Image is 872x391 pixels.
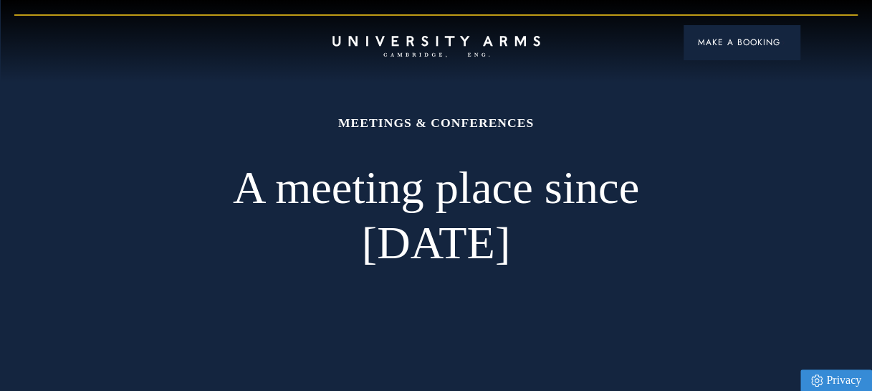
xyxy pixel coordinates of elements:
button: Make a BookingArrow icon [684,25,800,60]
img: Privacy [811,374,823,387]
h1: MEETINGS & CONFERENCES [218,115,654,132]
h2: A meeting place since [DATE] [218,161,654,270]
a: Privacy [800,369,872,391]
a: Home [332,36,540,58]
img: Arrow icon [780,40,785,45]
span: Make a Booking [698,36,785,49]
